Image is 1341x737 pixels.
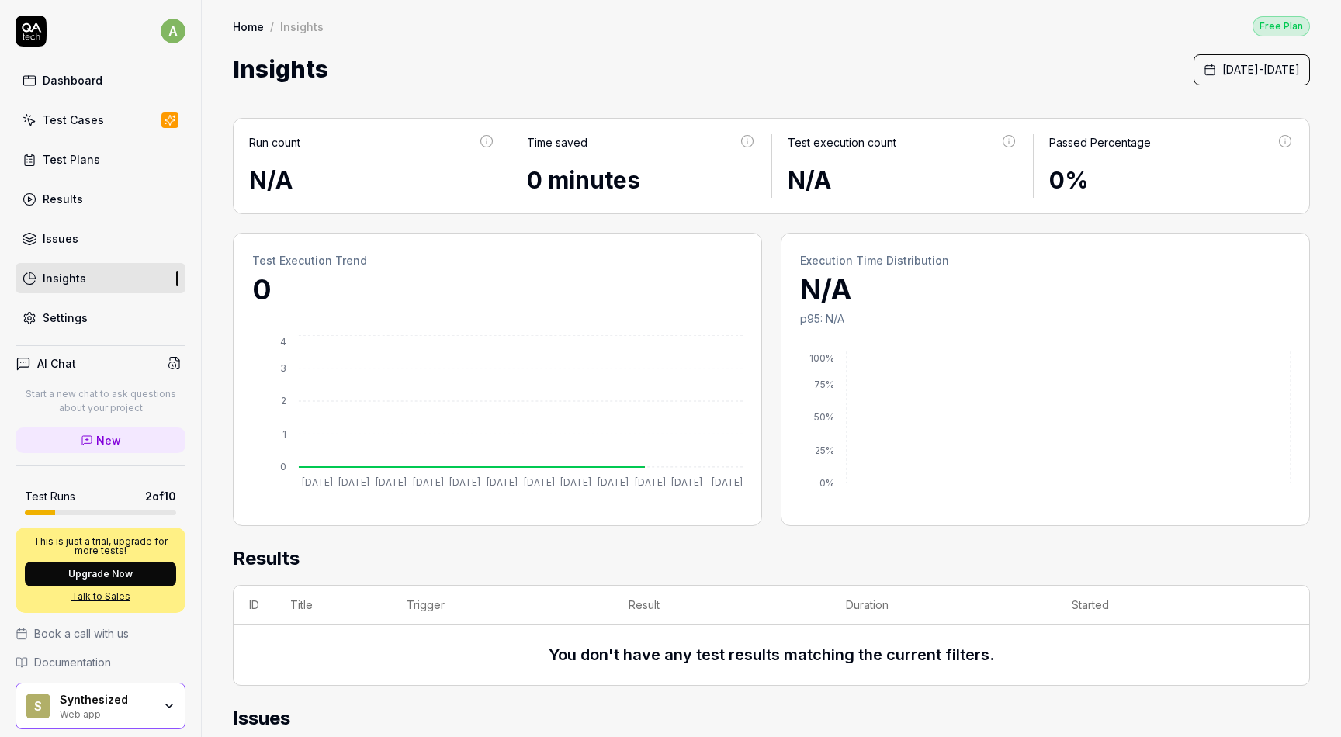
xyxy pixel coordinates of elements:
[1049,134,1151,151] div: Passed Percentage
[270,19,274,34] div: /
[413,476,444,488] tspan: [DATE]
[233,704,1310,732] h2: Issues
[16,144,185,175] a: Test Plans
[524,476,555,488] tspan: [DATE]
[34,654,111,670] span: Documentation
[800,252,1291,268] h2: Execution Time Distribution
[161,19,185,43] span: a
[25,562,176,586] button: Upgrade Now
[280,461,286,472] tspan: 0
[814,411,834,423] tspan: 50%
[814,379,834,390] tspan: 75%
[487,476,518,488] tspan: [DATE]
[800,310,1291,327] p: p95: N/A
[26,694,50,718] span: S
[16,654,185,670] a: Documentation
[16,184,185,214] a: Results
[145,488,176,504] span: 2 of 10
[527,163,757,198] div: 0 minutes
[598,476,629,488] tspan: [DATE]
[376,476,407,488] tspan: [DATE]
[671,476,702,488] tspan: [DATE]
[60,707,153,719] div: Web app
[281,395,286,407] tspan: 2
[788,134,896,151] div: Test execution count
[252,268,743,310] p: 0
[16,427,185,453] a: New
[16,303,185,333] a: Settings
[37,355,76,372] h4: AI Chat
[809,352,834,364] tspan: 100%
[788,163,1017,198] div: N/A
[234,586,275,625] th: ID
[527,134,587,151] div: Time saved
[252,252,743,268] h2: Test Execution Trend
[43,310,88,326] div: Settings
[282,428,286,440] tspan: 1
[275,586,391,625] th: Title
[635,476,666,488] tspan: [DATE]
[819,477,834,489] tspan: 0%
[560,476,591,488] tspan: [DATE]
[233,19,264,34] a: Home
[249,134,300,151] div: Run count
[280,19,324,34] div: Insights
[233,545,1310,585] h2: Results
[16,263,185,293] a: Insights
[1056,586,1278,625] th: Started
[25,537,176,555] p: This is just a trial, upgrade for more tests!
[800,268,1291,310] p: N/A
[249,163,495,198] div: N/A
[449,476,480,488] tspan: [DATE]
[280,336,286,348] tspan: 4
[161,16,185,47] button: a
[16,105,185,135] a: Test Cases
[96,432,121,448] span: New
[391,586,614,625] th: Trigger
[280,362,286,374] tspan: 3
[302,476,333,488] tspan: [DATE]
[34,625,129,642] span: Book a call with us
[43,112,104,128] div: Test Cases
[43,270,86,286] div: Insights
[16,625,185,642] a: Book a call with us
[233,52,328,87] h1: Insights
[1222,61,1300,78] span: [DATE] - [DATE]
[16,65,185,95] a: Dashboard
[25,590,176,604] a: Talk to Sales
[613,586,830,625] th: Result
[549,643,994,666] h3: You don't have any test results matching the current filters.
[60,693,153,707] div: Synthesized
[16,223,185,254] a: Issues
[43,230,78,247] div: Issues
[1194,54,1310,85] button: [DATE]-[DATE]
[16,683,185,729] button: SSynthesizedWeb app
[25,490,75,503] h5: Test Runs
[815,445,834,456] tspan: 25%
[1049,163,1294,198] div: 0%
[16,387,185,415] p: Start a new chat to ask questions about your project
[830,586,1056,625] th: Duration
[338,476,369,488] tspan: [DATE]
[43,72,102,88] div: Dashboard
[712,476,743,488] tspan: [DATE]
[43,191,83,207] div: Results
[1253,16,1310,36] button: Free Plan
[43,151,100,168] div: Test Plans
